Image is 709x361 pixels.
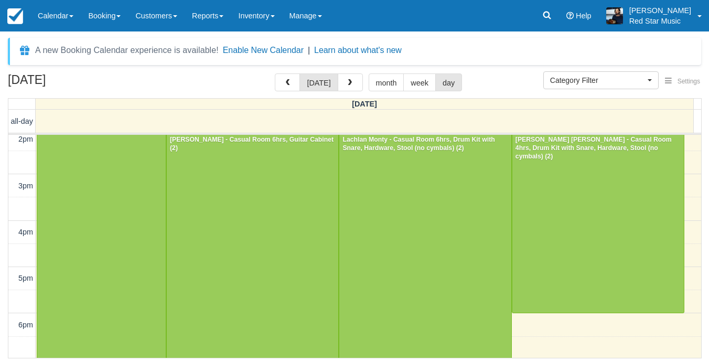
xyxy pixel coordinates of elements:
i: Help [566,12,574,19]
span: 6pm [18,321,33,329]
div: A new Booking Calendar experience is available! [35,44,219,57]
span: 5pm [18,274,33,282]
img: checkfront-main-nav-mini-logo.png [7,8,23,24]
button: Settings [659,74,706,89]
span: Category Filter [550,75,645,86]
img: A1 [606,7,623,24]
span: 3pm [18,182,33,190]
span: [DATE] [352,100,377,108]
span: all-day [11,117,33,125]
a: Learn about what's new [314,46,402,55]
span: 2pm [18,135,33,143]
span: 4pm [18,228,33,236]
button: month [369,73,404,91]
div: [PERSON_NAME] - Casual Room 6hrs, Guitar Cabinet (2) [169,136,336,153]
span: Settings [678,78,700,85]
button: [DATE] [299,73,338,91]
span: | [308,46,310,55]
p: Red Star Music [629,16,691,26]
button: day [435,73,462,91]
h2: [DATE] [8,73,141,93]
span: Help [576,12,592,20]
p: [PERSON_NAME] [629,5,691,16]
div: [PERSON_NAME] [PERSON_NAME] - Casual Room 4hrs, Drum Kit with Snare, Hardware, Stool (no cymbals)... [515,136,681,161]
button: Category Filter [543,71,659,89]
div: Lachlan Monty - Casual Room 6hrs, Drum Kit with Snare, Hardware, Stool (no cymbals) (2) [342,136,508,153]
button: Enable New Calendar [223,45,304,56]
a: 2:00 - 6:00[PERSON_NAME] [PERSON_NAME] - Casual Room 4hrs, Drum Kit with Snare, Hardware, Stool (... [512,128,684,313]
button: week [403,73,436,91]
